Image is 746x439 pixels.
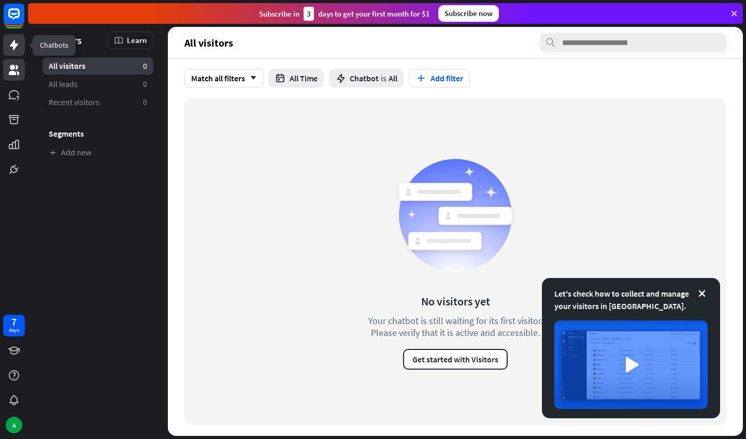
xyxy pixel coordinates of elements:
[127,35,147,45] span: Learn
[6,417,22,433] div: A
[143,79,147,90] aside: 0
[143,61,147,71] aside: 0
[349,315,562,339] div: Your chatbot is still waiting for its first visitor. Please verify that it is active and accessible.
[49,97,99,108] span: Recent visitors
[11,317,17,327] div: 7
[259,7,430,21] div: Subscribe in days to get your first month for $1
[42,128,153,139] h3: Segments
[438,5,499,22] div: Subscribe now
[42,76,153,93] a: All leads 0
[554,320,708,409] img: image
[403,349,508,370] button: Get started with Visitors
[350,73,379,83] span: Chatbot
[184,37,233,49] span: All visitors
[554,287,708,312] div: Let's check how to collect and manage your visitors in [GEOGRAPHIC_DATA].
[49,79,78,90] span: All leads
[9,327,19,334] div: days
[381,73,386,83] span: is
[42,94,153,111] a: Recent visitors 0
[409,69,470,87] button: Add filter
[245,75,256,81] i: arrow_down
[421,294,490,309] div: No visitors yet
[304,7,314,21] div: 3
[268,69,324,87] button: All Time
[49,34,82,46] span: Visitors
[42,144,153,161] a: Add new
[143,97,147,108] aside: 0
[184,69,263,87] div: Match all filters
[49,61,85,71] span: All visitors
[389,73,397,83] span: All
[3,315,25,336] a: 7 days
[8,4,39,35] button: Open LiveChat chat widget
